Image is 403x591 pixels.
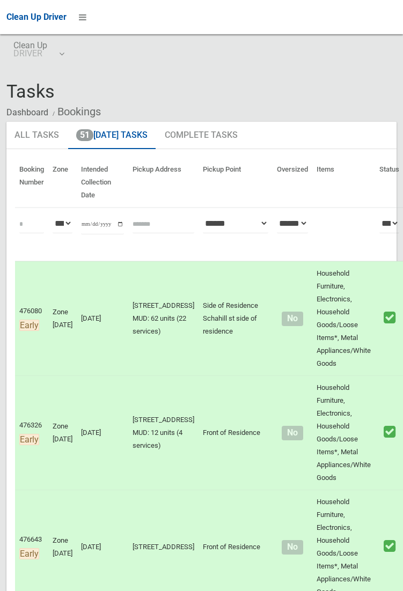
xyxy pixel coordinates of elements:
td: Zone [DATE] [48,261,77,376]
td: Household Furniture, Electronics, Household Goods/Loose Items*, Metal Appliances/White Goods [312,376,375,490]
span: No [282,312,303,326]
a: 51[DATE] Tasks [68,122,156,150]
th: Pickup Address [128,158,199,208]
h4: Normal sized [277,429,308,438]
span: No [282,426,303,440]
td: Front of Residence [199,376,273,490]
a: Clean Up Driver [6,9,67,25]
a: Clean UpDRIVER [6,34,70,69]
td: [STREET_ADDRESS] MUD: 62 units (22 services) [128,261,199,376]
th: Pickup Point [199,158,273,208]
th: Zone [48,158,77,208]
span: Tasks [6,80,55,102]
i: Booking marked as collected. [384,539,395,553]
td: [STREET_ADDRESS] MUD: 12 units (4 services) [128,376,199,490]
span: Clean Up [13,41,63,57]
small: DRIVER [13,49,47,57]
td: Household Furniture, Electronics, Household Goods/Loose Items*, Metal Appliances/White Goods [312,261,375,376]
td: [DATE] [77,376,128,490]
span: Clean Up Driver [6,12,67,22]
a: All Tasks [6,122,67,150]
td: Side of Residence Schahill st side of residence [199,261,273,376]
td: 476326 [15,376,48,490]
th: Booking Number [15,158,48,208]
i: Booking marked as collected. [384,425,395,439]
td: Zone [DATE] [48,376,77,490]
span: No [282,540,303,555]
td: 476080 [15,261,48,376]
th: Items [312,158,375,208]
th: Intended Collection Date [77,158,128,208]
i: Booking marked as collected. [384,311,395,324]
h4: Normal sized [277,314,308,323]
td: [DATE] [77,261,128,376]
span: 51 [76,129,93,141]
a: Complete Tasks [157,122,246,150]
span: Early [19,548,39,559]
a: Dashboard [6,107,48,117]
li: Bookings [50,102,101,122]
span: Early [19,320,39,331]
span: Early [19,434,39,445]
th: Oversized [273,158,312,208]
h4: Normal sized [277,543,308,552]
